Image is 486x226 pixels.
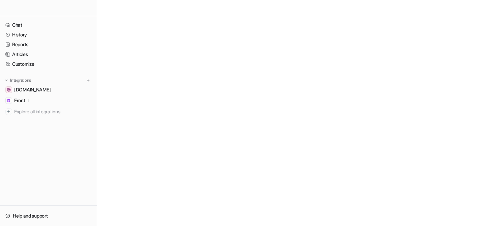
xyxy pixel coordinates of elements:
a: Articles [3,50,94,59]
img: expand menu [4,78,9,83]
button: Integrations [3,77,33,84]
p: Integrations [10,78,31,83]
img: sameerwasim.com [7,88,11,92]
p: Front [14,97,25,104]
a: Explore all integrations [3,107,94,116]
span: Explore all integrations [14,106,91,117]
span: [DOMAIN_NAME] [14,86,51,93]
a: Chat [3,20,94,30]
a: Reports [3,40,94,49]
a: Customize [3,59,94,69]
img: menu_add.svg [86,78,90,83]
a: Help and support [3,211,94,221]
a: History [3,30,94,39]
img: explore all integrations [5,108,12,115]
a: sameerwasim.com[DOMAIN_NAME] [3,85,94,94]
img: Front [7,98,11,103]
